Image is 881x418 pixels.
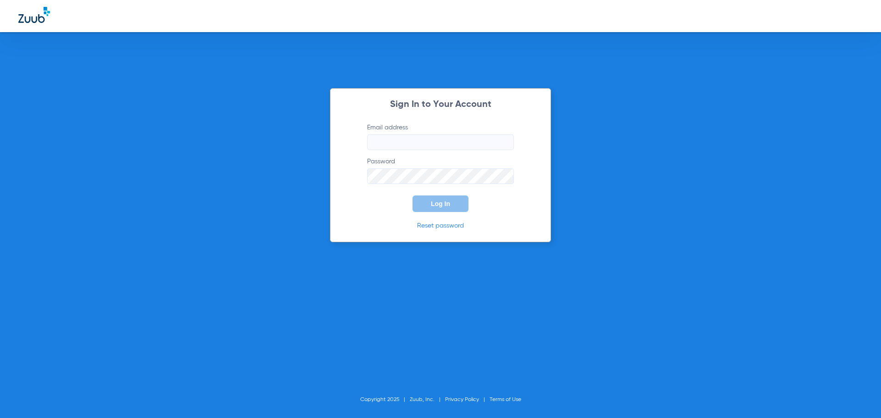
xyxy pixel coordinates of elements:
label: Password [367,157,514,184]
a: Privacy Policy [445,397,479,402]
label: Email address [367,123,514,150]
li: Zuub, Inc. [410,395,445,404]
a: Terms of Use [490,397,521,402]
span: Log In [431,200,450,207]
button: Log In [413,195,468,212]
input: Email address [367,134,514,150]
a: Reset password [417,223,464,229]
h2: Sign In to Your Account [353,100,528,109]
input: Password [367,168,514,184]
li: Copyright 2025 [360,395,410,404]
img: Zuub Logo [18,7,50,23]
